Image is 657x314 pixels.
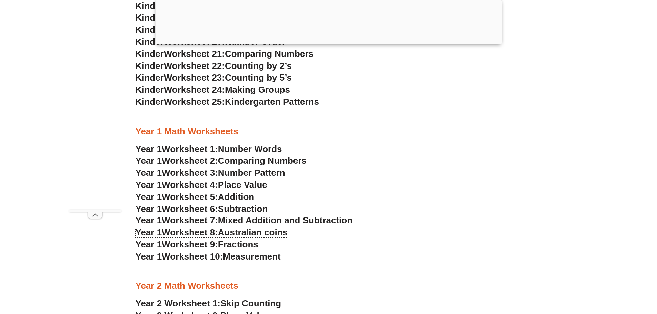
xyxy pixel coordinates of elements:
[136,72,164,83] span: Kinder
[218,215,352,225] span: Mixed Addition and Subtraction
[162,215,218,225] span: Worksheet 7:
[164,84,225,95] span: Worksheet 24:
[218,227,288,237] span: Australian coins
[225,84,290,95] span: Making Groups
[164,49,225,59] span: Worksheet 21:
[218,168,285,178] span: Number Pattern
[136,251,281,262] a: Year 1Worksheet 10:Measurement
[136,298,221,308] span: Year 2 Worksheet 1:
[136,49,164,59] span: Kinder
[162,192,218,202] span: Worksheet 5:
[136,155,307,166] a: Year 1Worksheet 2:Comparing Numbers
[136,1,164,11] span: Kinder
[136,192,255,202] a: Year 1Worksheet 5:Addition
[136,180,267,190] a: Year 1Worksheet 4:Place Value
[136,24,164,35] span: Kinder
[225,72,292,83] span: Counting by 5’s
[136,126,522,138] h3: Year 1 Math Worksheets
[218,204,268,214] span: Subtraction
[164,37,225,47] span: Worksheet 20:
[69,16,121,210] iframe: Advertisement
[225,61,292,71] span: Counting by 2’s
[162,227,218,237] span: Worksheet 8:
[136,84,164,95] span: Kinder
[136,144,282,154] a: Year 1Worksheet 1:Number Words
[136,204,268,214] a: Year 1Worksheet 6:Subtraction
[136,37,164,47] span: Kinder
[136,280,522,292] h3: Year 2 Math Worksheets
[136,215,353,225] a: Year 1Worksheet 7:Mixed Addition and Subtraction
[218,180,267,190] span: Place Value
[164,61,225,71] span: Worksheet 22:
[162,239,218,250] span: Worksheet 9:
[136,227,288,237] a: Year 1Worksheet 8:Australian coins
[162,168,218,178] span: Worksheet 3:
[162,251,223,262] span: Worksheet 10:
[223,251,281,262] span: Measurement
[220,298,281,308] span: Skip Counting
[164,72,225,83] span: Worksheet 23:
[162,204,218,214] span: Worksheet 6:
[136,12,164,23] span: Kinder
[225,37,286,47] span: Number Order
[136,239,258,250] a: Year 1Worksheet 9:Fractions
[136,61,164,71] span: Kinder
[164,97,225,107] span: Worksheet 25:
[218,144,282,154] span: Number Words
[162,155,218,166] span: Worksheet 2:
[218,192,254,202] span: Addition
[225,49,313,59] span: Comparing Numbers
[218,155,307,166] span: Comparing Numbers
[542,236,657,314] iframe: Chat Widget
[225,97,319,107] span: Kindergarten Patterns
[162,144,218,154] span: Worksheet 1:
[136,298,281,308] a: Year 2 Worksheet 1:Skip Counting
[162,180,218,190] span: Worksheet 4:
[136,97,164,107] span: Kinder
[218,239,258,250] span: Fractions
[136,168,285,178] a: Year 1Worksheet 3:Number Pattern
